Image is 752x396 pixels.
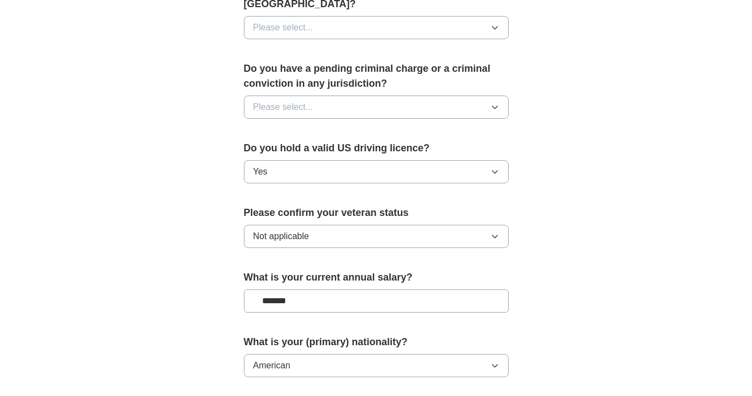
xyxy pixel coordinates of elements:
span: Not applicable [253,230,309,243]
span: Yes [253,165,268,178]
label: What is your current annual salary? [244,270,509,285]
span: American [253,359,291,372]
button: Not applicable [244,225,509,248]
button: Yes [244,160,509,183]
button: Please select... [244,96,509,119]
span: Please select... [253,101,313,114]
span: Please select... [253,21,313,34]
label: Please confirm your veteran status [244,205,509,220]
label: Do you have a pending criminal charge or a criminal conviction in any jurisdiction? [244,61,509,91]
button: American [244,354,509,377]
label: What is your (primary) nationality? [244,335,509,350]
label: Do you hold a valid US driving licence? [244,141,509,156]
button: Please select... [244,16,509,39]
